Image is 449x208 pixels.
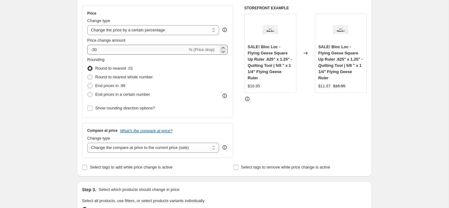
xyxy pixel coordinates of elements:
[248,44,292,80] span: SALE! Bloc Loc - Flying Geese Square Up Ruler .625" x 1.25" - Quilting Tool | 5/8 " x 1 1/4" Flyi...
[95,66,133,71] span: Round to nearest .01
[95,92,150,97] span: End prices in a certain number
[95,83,125,88] span: End prices in .99
[222,27,228,33] div: help
[248,83,260,89] div: $16.95
[82,187,96,193] h2: Step 3.
[87,136,110,141] span: Change type
[333,83,345,89] strike: $16.95
[222,144,228,150] div: help
[189,47,214,52] span: % (Price drop)
[244,6,367,11] h6: STOREFRONT EXAMPLE
[87,45,187,55] input: -15
[82,198,204,203] span: Select all products, use filters, or select products variants individually
[120,128,173,133] button: What's the compare at price?
[241,165,330,169] span: Select tags to remove while price change is active
[95,75,153,79] span: Round to nearest whole number
[328,17,353,42] img: cc22c75a2bad9325af42869fa9eef9fe_80x.jpg
[87,57,105,62] span: Rounding
[87,128,118,133] h3: Compare at price
[87,38,125,43] span: Price change amount
[87,18,110,23] span: Change type
[87,11,96,16] h3: Price
[95,106,155,110] span: Show rounding direction options?
[90,165,173,169] span: Select tags to add while price change is active
[99,187,179,193] p: Select which products should change in price
[318,44,363,80] span: SALE! Bloc Loc - Flying Geese Square Up Ruler .625" x 1.25" - Quilting Tool | 5/8 " x 1 1/4" Flyi...
[258,17,283,42] img: cc22c75a2bad9325af42869fa9eef9fe_80x.jpg
[318,83,331,89] div: $11.87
